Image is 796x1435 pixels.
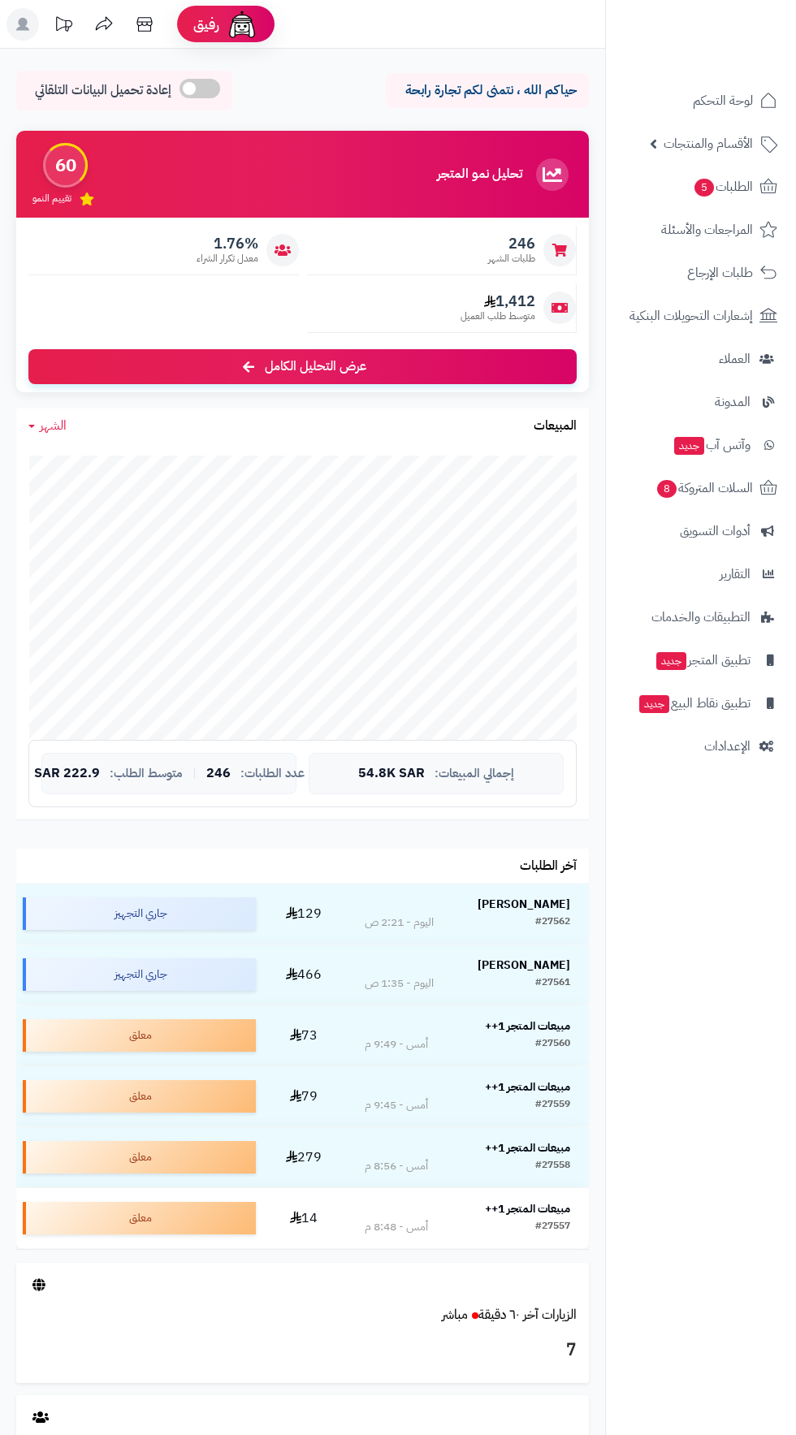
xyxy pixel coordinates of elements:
a: أدوات التسويق [616,512,786,551]
strong: [PERSON_NAME] [478,896,570,913]
div: معلق [23,1080,256,1113]
a: طلبات الإرجاع [616,253,786,292]
div: أمس - 9:45 م [365,1097,428,1113]
a: التطبيقات والخدمات [616,598,786,637]
a: لوحة التحكم [616,81,786,120]
td: 279 [262,1127,346,1187]
strong: مبيعات المتجر 1++ [485,1139,570,1156]
img: logo-2.png [686,44,781,78]
span: | [193,767,197,780]
a: إشعارات التحويلات البنكية [616,296,786,335]
div: #27561 [535,975,570,992]
span: المراجعات والأسئلة [661,218,753,241]
span: التقارير [720,563,751,586]
div: #27562 [535,914,570,931]
span: 54.8K SAR [358,767,425,781]
span: تقييم النمو [32,192,71,205]
a: الزيارات آخر ٦٠ دقيقةمباشر [442,1305,577,1325]
span: متوسط طلب العميل [461,309,535,323]
div: أمس - 8:56 م [365,1158,428,1174]
span: 222.9 SAR [34,767,100,781]
div: #27557 [535,1219,570,1235]
span: لوحة التحكم [693,89,753,112]
span: أدوات التسويق [680,520,751,542]
td: 79 [262,1066,346,1126]
strong: [PERSON_NAME] [478,957,570,974]
span: تطبيق المتجر [655,649,751,672]
span: جديد [639,695,669,713]
h3: تحليل نمو المتجر [437,167,522,182]
td: 14 [262,1188,346,1248]
a: التقارير [616,555,786,594]
div: جاري التجهيز [23,958,256,991]
span: إشعارات التحويلات البنكية [629,305,753,327]
a: تطبيق المتجرجديد [616,641,786,680]
div: #27558 [535,1158,570,1174]
span: السلات المتروكة [655,477,753,499]
span: عرض التحليل الكامل [265,357,366,376]
strong: مبيعات المتجر 1++ [485,1018,570,1035]
a: المدونة [616,383,786,421]
a: عرض التحليل الكامل [28,349,577,384]
small: مباشر [442,1305,468,1325]
td: 129 [262,884,346,944]
a: تطبيق نقاط البيعجديد [616,684,786,723]
div: معلق [23,1019,256,1052]
div: #27560 [535,1036,570,1052]
span: 1.76% [197,235,258,253]
span: جديد [656,652,686,670]
span: المدونة [715,391,751,413]
span: الشهر [40,416,67,435]
span: العملاء [719,348,751,370]
span: طلبات الشهر [488,252,535,266]
span: 246 [488,235,535,253]
span: رفيق [193,15,219,34]
span: 1,412 [461,292,535,310]
div: اليوم - 2:21 ص [365,914,434,931]
span: جديد [674,437,704,455]
span: 246 [206,767,231,781]
td: 466 [262,944,346,1005]
div: معلق [23,1141,256,1174]
p: حياكم الله ، نتمنى لكم تجارة رابحة [398,81,577,100]
span: تطبيق نقاط البيع [638,692,751,715]
h3: 7 [28,1337,577,1364]
h3: المبيعات [534,419,577,434]
a: تحديثات المنصة [43,8,84,45]
strong: مبيعات المتجر 1++ [485,1078,570,1096]
span: التطبيقات والخدمات [651,606,751,629]
a: الإعدادات [616,727,786,766]
span: 8 [657,480,677,498]
span: معدل تكرار الشراء [197,252,258,266]
a: وآتس آبجديد [616,426,786,465]
div: أمس - 9:49 م [365,1036,428,1052]
span: 5 [694,179,714,197]
a: المراجعات والأسئلة [616,210,786,249]
a: السلات المتروكة8 [616,469,786,508]
div: اليوم - 1:35 ص [365,975,434,992]
span: إعادة تحميل البيانات التلقائي [35,81,171,100]
span: إجمالي المبيعات: [435,767,514,780]
div: أمس - 8:48 م [365,1219,428,1235]
span: وآتس آب [673,434,751,456]
span: طلبات الإرجاع [687,261,753,284]
div: جاري التجهيز [23,897,256,930]
a: الطلبات5 [616,167,786,206]
td: 73 [262,1005,346,1065]
h3: آخر الطلبات [520,859,577,874]
span: الإعدادات [704,735,751,758]
img: ai-face.png [226,8,258,41]
div: #27559 [535,1097,570,1113]
a: العملاء [616,339,786,378]
span: متوسط الطلب: [110,767,183,780]
span: عدد الطلبات: [240,767,305,780]
div: معلق [23,1202,256,1234]
span: الطلبات [693,175,753,198]
a: الشهر [28,417,67,435]
span: الأقسام والمنتجات [664,132,753,155]
strong: مبيعات المتجر 1++ [485,1200,570,1217]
